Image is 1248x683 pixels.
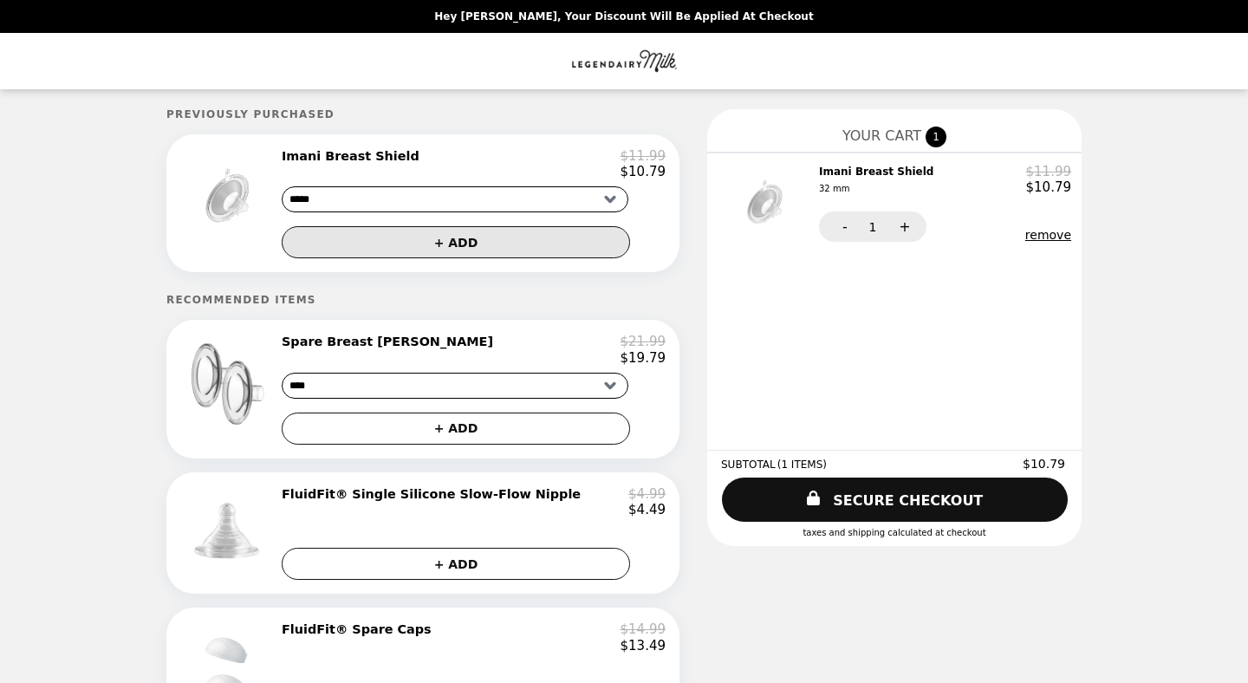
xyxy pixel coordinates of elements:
[282,148,426,164] h2: Imani Breast Shield
[282,186,628,212] select: Select a product variant
[621,350,666,366] p: $19.79
[819,181,933,197] div: 32 mm
[621,334,666,349] p: $21.99
[1026,179,1072,195] p: $10.79
[434,10,813,23] p: Hey [PERSON_NAME], your discount will be applied at checkout
[166,294,679,306] h5: Recommended Items
[282,226,630,258] button: + ADD
[1023,457,1068,471] span: $10.79
[926,127,946,147] span: 1
[869,220,877,234] span: 1
[819,211,867,242] button: -
[721,459,777,471] span: SUBTOTAL
[819,164,940,198] h2: Imani Breast Shield
[282,373,628,399] select: Select a product variant
[721,528,1068,537] div: Taxes and Shipping calculated at checkout
[282,548,630,580] button: + ADD
[722,478,1068,522] a: SECURE CHECKOUT
[777,459,827,471] span: ( 1 ITEMS )
[725,164,808,242] img: Imani Breast Shield
[179,486,277,580] img: FluidFit® Single Silicone Slow-Flow Nipple
[282,334,500,349] h2: Spare Breast [PERSON_NAME]
[282,621,439,637] h2: FluidFit® Spare Caps
[842,127,921,144] span: YOUR CART
[571,43,678,79] img: Brand Logo
[282,486,588,502] h2: FluidFit® Single Silicone Slow-Flow Nipple
[179,148,280,245] img: Imani Breast Shield
[621,638,666,654] p: $13.49
[166,108,679,120] h5: Previously Purchased
[179,334,280,431] img: Spare Breast Shields
[1026,164,1072,179] p: $11.99
[282,413,630,445] button: + ADD
[621,621,666,637] p: $14.99
[628,502,666,517] p: $4.49
[621,148,666,164] p: $11.99
[621,164,666,179] p: $10.79
[1025,228,1071,242] button: remove
[879,211,926,242] button: +
[628,486,666,502] p: $4.99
